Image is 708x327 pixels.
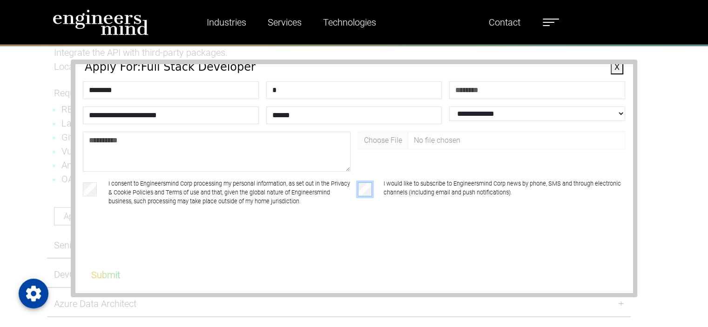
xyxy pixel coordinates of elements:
a: Contact [485,12,524,33]
img: logo [53,9,148,35]
a: Industries [203,12,250,33]
label: I consent to Engineersmind Corp processing my personal information, as set out in the Privacy & C... [108,179,350,206]
a: Services [264,12,305,33]
iframe: reCAPTCHA [85,229,226,265]
a: Technologies [319,12,380,33]
label: I would like to subscribe to Engineersmind Corp news by phone, SMS and through electronic channel... [384,179,625,206]
h4: Apply For: Full Stack Developer [85,60,623,74]
button: Submit [79,265,132,285]
button: X [611,60,623,74]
